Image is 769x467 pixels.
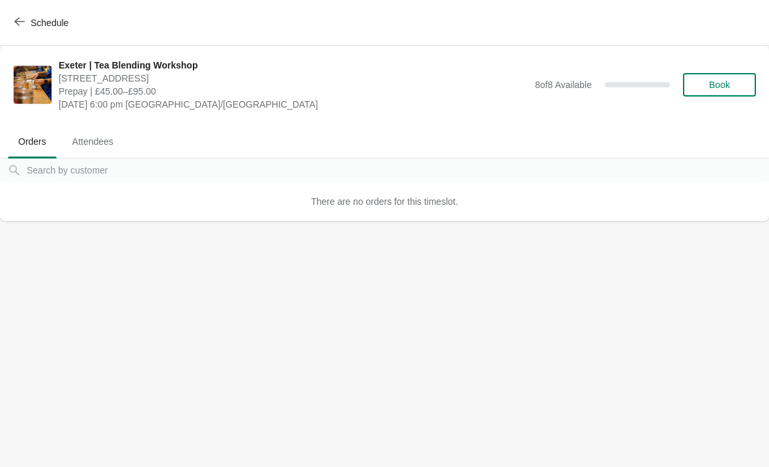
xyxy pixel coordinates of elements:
[535,80,592,90] span: 8 of 8 Available
[26,158,769,182] input: Search by customer
[311,196,458,207] span: There are no orders for this timeslot.
[7,11,79,35] button: Schedule
[8,130,57,153] span: Orders
[59,85,529,98] span: Prepay | £45.00–£95.00
[31,18,68,28] span: Schedule
[62,130,124,153] span: Attendees
[59,72,529,85] span: [STREET_ADDRESS]
[59,98,529,111] span: [DATE] 6:00 pm [GEOGRAPHIC_DATA]/[GEOGRAPHIC_DATA]
[14,66,51,104] img: Exeter | Tea Blending Workshop
[59,59,529,72] span: Exeter | Tea Blending Workshop
[709,80,730,90] span: Book
[683,73,756,97] button: Book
